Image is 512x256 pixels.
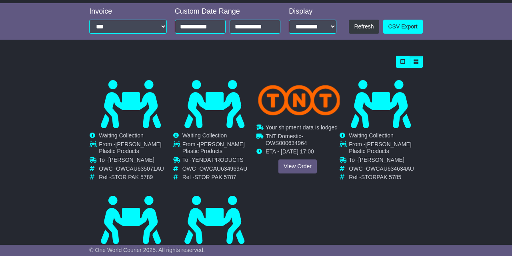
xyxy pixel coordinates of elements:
[266,124,338,131] span: Your shipment data is lodged
[349,165,422,174] td: OWC -
[349,20,379,34] button: Refresh
[289,7,336,16] div: Display
[349,174,422,181] td: Ref -
[192,157,244,163] span: YENDA PRODUCTS
[266,140,307,146] span: OWS000634964
[266,149,314,155] span: ETA - [DATE] 17:00
[99,157,172,165] td: To -
[358,157,404,163] span: [PERSON_NAME]
[182,174,256,181] td: Ref -
[89,7,166,16] div: Invoice
[366,165,414,172] span: OWCAU634634AU
[361,174,402,180] span: STORPAK 5785
[182,141,245,154] span: [PERSON_NAME] Plastic Products
[99,174,172,181] td: Ref -
[349,141,411,154] span: [PERSON_NAME] Plastic Products
[99,141,172,157] td: From -
[349,157,422,165] td: To -
[108,157,154,163] span: [PERSON_NAME]
[99,132,144,139] span: Waiting Collection
[194,174,236,180] span: STOR PAK 5787
[182,157,256,165] td: To -
[258,85,340,115] img: TNT_Domestic.png
[89,247,205,253] span: © One World Courier 2025. All rights reserved.
[383,20,423,34] a: CSV Export
[99,165,172,174] td: OWC -
[266,133,339,149] td: -
[182,132,227,139] span: Waiting Collection
[278,159,317,173] a: View Order
[266,133,301,139] span: TNT Domestic
[199,165,247,172] span: OWCAU634969AU
[175,7,280,16] div: Custom Date Range
[99,141,161,154] span: [PERSON_NAME] Plastic Products
[116,165,164,172] span: OWCAU635071AU
[349,132,394,139] span: Waiting Collection
[349,141,422,157] td: From -
[182,141,256,157] td: From -
[182,165,256,174] td: OWC -
[111,174,153,180] span: STOR PAK 5789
